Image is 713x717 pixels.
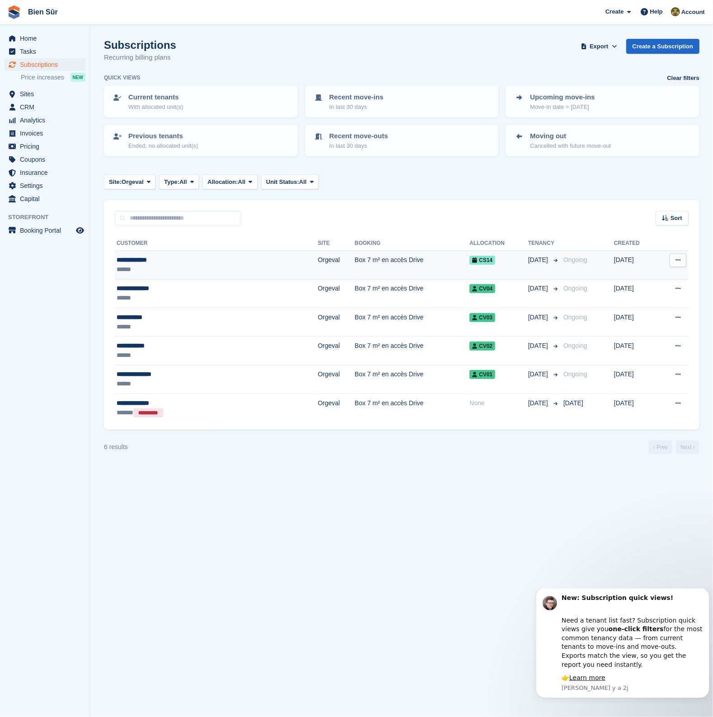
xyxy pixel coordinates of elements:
[104,174,155,189] button: Site: Orgeval
[681,8,705,17] span: Account
[238,178,246,187] span: All
[5,153,85,166] a: menu
[5,192,85,205] a: menu
[469,313,495,322] span: CV03
[179,178,187,187] span: All
[329,92,384,103] p: Recent move-ins
[20,88,74,100] span: Sites
[5,140,85,153] a: menu
[528,284,550,293] span: [DATE]
[318,394,355,422] td: Orgeval
[355,279,469,308] td: Box 7 m² en accès Drive
[266,178,299,187] span: Unit Status:
[20,114,74,127] span: Analytics
[530,131,611,141] p: Moving out
[202,174,258,189] button: Allocation: All
[469,284,495,293] span: CV04
[671,214,682,223] span: Sort
[122,178,143,187] span: Orgeval
[128,92,183,103] p: Current tenants
[676,441,699,454] a: Next
[104,52,176,63] p: Recurring billing plans
[563,285,587,292] span: Ongoing
[261,174,319,189] button: Unit Status: All
[20,153,74,166] span: Coupons
[5,58,85,71] a: menu
[299,178,307,187] span: All
[5,88,85,100] a: menu
[563,314,587,321] span: Ongoing
[306,126,498,155] a: Recent move-outs In last 30 days
[647,441,701,454] nav: Page
[469,342,495,351] span: CV02
[20,166,74,179] span: Insurance
[469,256,495,265] span: CS14
[563,342,587,349] span: Ongoing
[128,103,183,112] p: With allocated unit(s)
[563,399,583,407] span: [DATE]
[329,131,388,141] p: Recent move-outs
[29,85,170,94] div: 👉
[614,365,657,394] td: [DATE]
[128,131,198,141] p: Previous tenants
[614,279,657,308] td: [DATE]
[530,141,611,150] p: Cancelled with future move-out
[7,5,21,19] img: stora-icon-8386f47178a22dfd0bd8f6a31ec36ba5ce8667c1dd55bd0f319d3a0aa187defe.svg
[355,337,469,365] td: Box 7 m² en accès Drive
[614,308,657,336] td: [DATE]
[507,126,699,155] a: Moving out Cancelled with future move-out
[207,178,238,187] span: Allocation:
[76,37,131,44] b: one-click filters
[626,39,699,54] a: Create a Subscription
[104,442,128,452] div: 6 results
[318,251,355,279] td: Orgeval
[318,337,355,365] td: Orgeval
[164,178,179,187] span: Type:
[159,174,199,189] button: Type: All
[105,126,297,155] a: Previous tenants Ended, no allocated unit(s)
[528,370,550,379] span: [DATE]
[605,7,624,16] span: Create
[469,370,495,379] span: CV01
[650,7,663,16] span: Help
[8,213,90,222] span: Storefront
[528,313,550,322] span: [DATE]
[115,236,318,251] th: Customer
[469,236,528,251] th: Allocation
[318,279,355,308] td: Orgeval
[21,73,64,82] span: Price increases
[29,5,141,13] b: New: Subscription quick views!
[5,45,85,58] a: menu
[355,251,469,279] td: Box 7 m² en accès Drive
[20,101,74,113] span: CRM
[29,95,170,103] p: Message from Steven, sent Il y a 2j
[614,251,657,279] td: [DATE]
[75,225,85,236] a: Preview store
[20,140,74,153] span: Pricing
[329,141,388,150] p: In last 30 days
[318,308,355,336] td: Orgeval
[528,398,550,408] span: [DATE]
[5,224,85,237] a: menu
[5,179,85,192] a: menu
[318,365,355,394] td: Orgeval
[671,7,680,16] img: Matthieu Burnand
[355,394,469,422] td: Box 7 m² en accès Drive
[563,370,587,378] span: Ongoing
[29,5,170,94] div: Message content
[306,87,498,117] a: Recent move-ins In last 30 days
[109,178,122,187] span: Site:
[614,337,657,365] td: [DATE]
[507,87,699,117] a: Upcoming move-ins Move-in date > [DATE]
[20,179,74,192] span: Settings
[5,127,85,140] a: menu
[5,32,85,45] a: menu
[530,92,595,103] p: Upcoming move-ins
[29,19,170,80] div: Need a tenant list fast? Subscription quick views give you for the most common tenancy data — fro...
[355,308,469,336] td: Box 7 m² en accès Drive
[528,236,560,251] th: Tenancy
[20,127,74,140] span: Invoices
[579,39,619,54] button: Export
[70,73,85,82] div: NEW
[104,74,141,82] h6: Quick views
